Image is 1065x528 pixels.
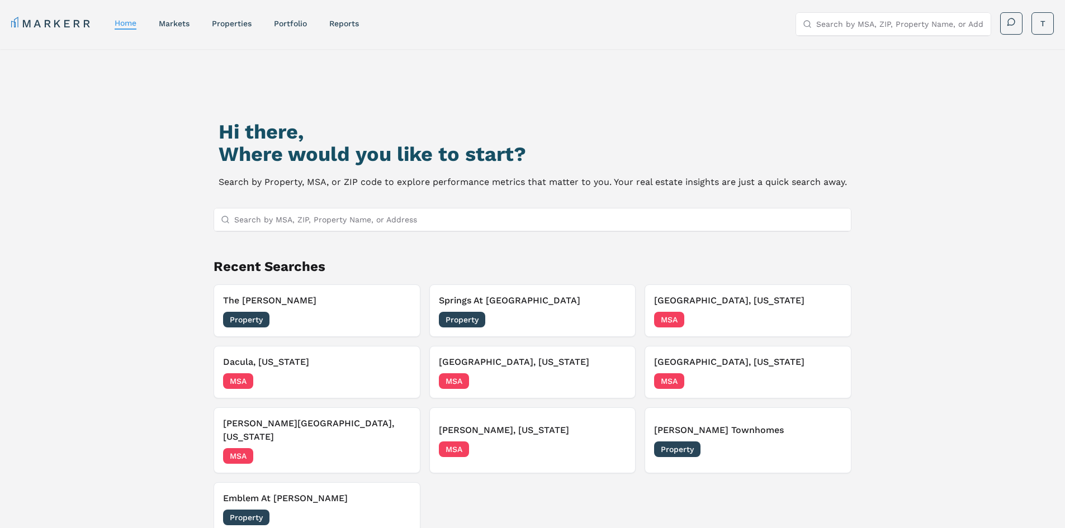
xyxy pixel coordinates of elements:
h2: Recent Searches [214,258,852,275]
span: [DATE] [817,314,842,325]
span: Property [439,312,485,327]
span: [DATE] [386,314,411,325]
span: [DATE] [386,375,411,387]
button: Remove Powder Springs, Georgia[GEOGRAPHIC_DATA], [US_STATE]MSA[DATE] [429,346,636,398]
span: MSA [439,373,469,389]
h3: [GEOGRAPHIC_DATA], [US_STATE] [654,294,842,307]
span: MSA [654,373,684,389]
span: Property [223,312,269,327]
span: [DATE] [601,314,626,325]
span: Property [654,441,700,457]
span: [DATE] [386,512,411,523]
button: Remove Tessa Jodeco Townhomes[PERSON_NAME] TownhomesProperty[DATE] [645,407,851,473]
button: Remove Doraville, Georgia[GEOGRAPHIC_DATA], [US_STATE]MSA[DATE] [645,284,851,337]
a: MARKERR [11,16,92,31]
span: MSA [439,441,469,457]
a: properties [212,19,252,28]
h3: [GEOGRAPHIC_DATA], [US_STATE] [654,355,842,369]
h1: Hi there, [219,121,847,143]
a: reports [329,19,359,28]
button: Remove Dawsonville, Georgia[GEOGRAPHIC_DATA], [US_STATE]MSA[DATE] [645,346,851,398]
a: Portfolio [274,19,307,28]
button: T [1031,12,1054,35]
h2: Where would you like to start? [219,143,847,165]
a: markets [159,19,190,28]
span: MSA [223,448,253,464]
input: Search by MSA, ZIP, Property Name, or Address [234,208,845,231]
h3: Emblem At [PERSON_NAME] [223,492,411,505]
h3: [PERSON_NAME] Townhomes [654,424,842,437]
h3: Springs At [GEOGRAPHIC_DATA] [439,294,627,307]
span: [DATE] [817,375,842,387]
button: Remove McDonough, Georgia[PERSON_NAME], [US_STATE]MSA[DATE] [429,407,636,473]
button: Remove The WrenThe [PERSON_NAME]Property[DATE] [214,284,420,337]
button: Remove Sandy Springs, Georgia[PERSON_NAME][GEOGRAPHIC_DATA], [US_STATE]MSA[DATE] [214,407,420,473]
span: MSA [223,373,253,389]
h3: [PERSON_NAME], [US_STATE] [439,424,627,437]
span: MSA [654,312,684,327]
h3: Dacula, [US_STATE] [223,355,411,369]
h3: [PERSON_NAME][GEOGRAPHIC_DATA], [US_STATE] [223,417,411,444]
span: [DATE] [386,450,411,462]
span: [DATE] [601,375,626,387]
a: home [115,18,136,27]
h3: [GEOGRAPHIC_DATA], [US_STATE] [439,355,627,369]
span: T [1040,18,1045,29]
span: [DATE] [601,444,626,455]
p: Search by Property, MSA, or ZIP code to explore performance metrics that matter to you. Your real... [219,174,847,190]
button: Remove Springs At Locust GroveSprings At [GEOGRAPHIC_DATA]Property[DATE] [429,284,636,337]
input: Search by MSA, ZIP, Property Name, or Address [816,13,984,35]
h3: The [PERSON_NAME] [223,294,411,307]
span: Property [223,510,269,525]
span: [DATE] [817,444,842,455]
button: Remove Dacula, GeorgiaDacula, [US_STATE]MSA[DATE] [214,346,420,398]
